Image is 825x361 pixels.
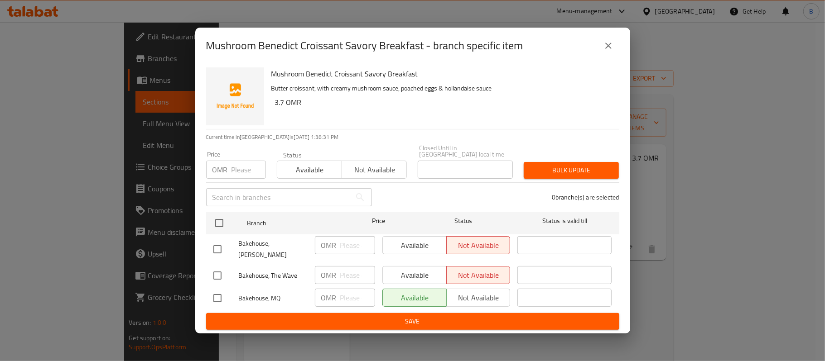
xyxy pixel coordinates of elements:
[239,293,308,304] span: Bakehouse, MQ
[206,67,264,125] img: Mushroom Benedict Croissant Savory Breakfast
[271,67,612,80] h6: Mushroom Benedict Croissant Savory Breakfast
[340,289,375,307] input: Please enter price
[232,161,266,179] input: Please enter price
[206,313,619,330] button: Save
[239,238,308,261] span: Bakehouse, [PERSON_NAME]
[517,215,612,227] span: Status is valid till
[552,193,619,202] p: 0 branche(s) are selected
[321,292,337,303] p: OMR
[346,163,403,176] span: Not available
[340,266,375,284] input: Please enter price
[271,83,612,94] p: Butter croissant, with creamy mushroom sauce, poached eggs & hollandaise sauce
[206,133,619,141] p: Current time in [GEOGRAPHIC_DATA] is [DATE] 1:38:31 PM
[348,215,409,227] span: Price
[239,270,308,281] span: Bakehouse, The Wave
[524,162,619,179] button: Bulk update
[321,240,337,251] p: OMR
[213,316,612,327] span: Save
[247,218,341,229] span: Branch
[277,161,342,179] button: Available
[416,215,510,227] span: Status
[531,165,612,176] span: Bulk update
[281,163,338,176] span: Available
[206,38,523,53] h2: Mushroom Benedict Croissant Savory Breakfast - branch specific item
[321,270,337,280] p: OMR
[212,164,228,175] p: OMR
[206,188,351,206] input: Search in branches
[598,35,619,57] button: close
[340,236,375,254] input: Please enter price
[275,96,612,109] h6: 3.7 OMR
[342,161,407,179] button: Not available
